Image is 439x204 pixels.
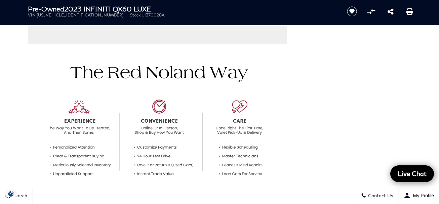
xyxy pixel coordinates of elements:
h1: 2023 INFINITI QX60 LUXE [28,5,335,12]
span: VIN: [28,12,37,17]
button: Open user profile menu [399,187,439,204]
span: My Profile [410,193,434,198]
span: [US_VEHICLE_IDENTIFICATION_NUMBER] [37,12,123,17]
span: Contact Us [366,193,393,199]
span: Live Chat [394,169,430,178]
a: Print this Pre-Owned 2023 INFINITI QX60 LUXE [406,7,413,15]
img: Opt-Out Icon [3,190,19,197]
span: Stock: [130,12,142,17]
strong: Pre-Owned [28,5,64,13]
section: Click to Open Cookie Consent Modal [3,190,19,197]
span: Search [10,193,27,199]
button: Compare Vehicle [366,6,376,16]
a: Share this Pre-Owned 2023 INFINITI QX60 LUXE [388,7,394,15]
a: Live Chat [390,165,434,182]
button: Save vehicle [345,6,359,17]
span: UI370028A [142,12,165,17]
